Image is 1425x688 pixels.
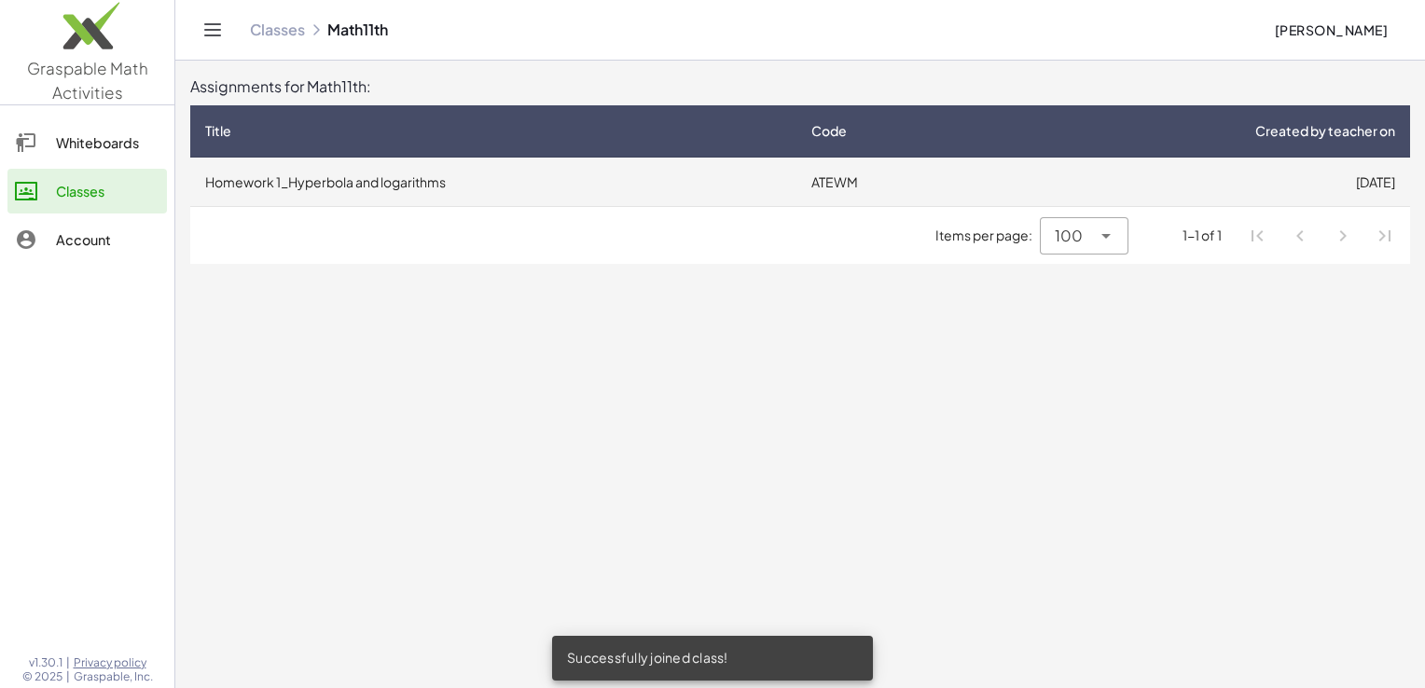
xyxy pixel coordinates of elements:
span: 100 [1055,225,1083,247]
span: [PERSON_NAME] [1274,21,1388,38]
button: [PERSON_NAME] [1259,13,1403,47]
td: ATEWM [796,158,987,206]
span: © 2025 [22,669,62,684]
a: Whiteboards [7,120,167,165]
a: Classes [250,21,305,39]
nav: Pagination Navigation [1237,214,1406,257]
span: | [66,655,70,670]
a: Classes [7,169,167,213]
span: Code [811,121,847,141]
span: Graspable, Inc. [74,669,153,684]
td: [DATE] [986,158,1410,206]
span: v1.30.1 [29,655,62,670]
div: 1-1 of 1 [1183,226,1222,245]
span: Graspable Math Activities [27,58,148,103]
div: Assignments for Math11th: [190,76,1410,98]
div: Successfully joined class! [552,636,873,681]
div: Classes [56,180,159,202]
button: Toggle navigation [198,15,228,45]
div: Account [56,228,159,251]
span: | [66,669,70,684]
div: Whiteboards [56,131,159,154]
td: Homework 1_Hyperbola and logarithms [190,158,796,206]
span: Created by teacher on [1255,121,1395,141]
a: Account [7,217,167,262]
span: Title [205,121,231,141]
a: Privacy policy [74,655,153,670]
span: Items per page: [935,226,1040,245]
